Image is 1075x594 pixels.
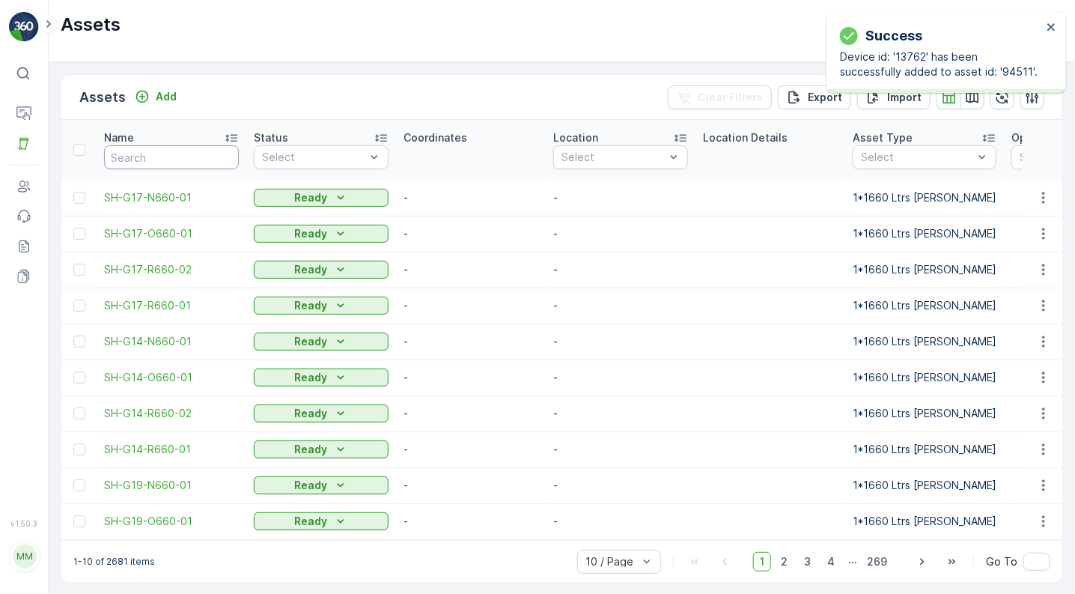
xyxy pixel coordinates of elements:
button: Clear Filters [668,85,772,109]
a: SH-G14-N660-01 [104,334,239,349]
p: Ready [294,262,327,277]
div: - [403,403,538,424]
button: Ready [254,225,389,243]
span: 2 [774,552,794,572]
span: Go To [986,554,1017,569]
a: SH-G14-O660-01 [104,370,239,385]
p: Ready [294,370,327,385]
p: 1*1660 Ltrs [PERSON_NAME] [853,478,996,493]
p: Add [156,89,177,104]
p: Location Details [703,130,788,145]
p: Ready [294,190,327,205]
p: Ready [294,478,327,493]
p: - [553,298,688,313]
p: Clear Filters [698,90,763,105]
div: Toggle Row Selected [73,228,85,240]
div: Toggle Row Selected [73,264,85,276]
p: Select [861,150,973,165]
p: Assets [61,13,121,37]
p: 1-10 of 2681 items [73,556,155,568]
span: v 1.50.3 [9,519,39,528]
p: Success [865,25,922,46]
a: SH-G19-N660-01 [104,478,239,493]
button: Ready [254,189,389,207]
p: - [553,478,688,493]
button: MM [9,531,39,582]
p: Export [808,90,842,105]
div: - [403,259,538,280]
p: - [553,190,688,205]
button: Ready [254,404,389,422]
div: Toggle Row Selected [73,515,85,527]
p: - [553,334,688,349]
p: Ready [294,334,327,349]
button: Ready [254,512,389,530]
button: Ready [254,440,389,458]
p: Select [262,150,365,165]
p: - [553,442,688,457]
div: Toggle Row Selected [73,336,85,348]
p: Location [553,130,598,145]
img: logo [9,12,39,42]
button: Ready [254,333,389,351]
p: - [553,262,688,277]
p: 1*1660 Ltrs [PERSON_NAME] [853,370,996,385]
a: SH-G14-R660-02 [104,406,239,421]
p: Device id: '13762' has been successfully added to asset id: '94511'. [840,49,1042,79]
span: 269 [860,552,894,572]
p: 1*1660 Ltrs [PERSON_NAME] [853,406,996,421]
p: Select [561,150,665,165]
a: SH-G14-R660-01 [104,442,239,457]
p: 1*1660 Ltrs [PERSON_NAME] [853,514,996,529]
a: SH-G17-R660-02 [104,262,239,277]
p: Ready [294,406,327,421]
p: 1*1660 Ltrs [PERSON_NAME] [853,226,996,241]
p: Import [887,90,922,105]
div: - [403,511,538,532]
a: SH-G17-O660-01 [104,226,239,241]
div: Toggle Row Selected [73,372,85,384]
p: - [553,514,688,529]
span: 3 [797,552,817,572]
p: 1*1660 Ltrs [PERSON_NAME] [853,334,996,349]
div: - [403,367,538,388]
p: 1*1660 Ltrs [PERSON_NAME] [853,442,996,457]
div: - [403,295,538,316]
p: - [553,370,688,385]
div: Toggle Row Selected [73,479,85,491]
div: MM [13,545,37,569]
div: Toggle Row Selected [73,192,85,204]
button: Ready [254,261,389,279]
p: 1*1660 Ltrs [PERSON_NAME] [853,190,996,205]
button: Ready [254,476,389,494]
button: Import [857,85,931,109]
span: 1 [753,552,771,572]
a: SH-G17-R660-01 [104,298,239,313]
div: - [403,223,538,244]
p: Ready [294,226,327,241]
div: Toggle Row Selected [73,300,85,312]
p: Ready [294,442,327,457]
button: Add [129,88,183,106]
p: Name [104,130,134,145]
p: ... [848,552,857,572]
p: Operations [1011,130,1069,145]
div: - [403,187,538,208]
div: - [403,331,538,352]
p: Ready [294,514,327,529]
input: Search [104,145,239,169]
p: Status [254,130,288,145]
div: Toggle Row Selected [73,407,85,419]
a: SH-G19-O660-01 [104,514,239,529]
a: SH-G17-N660-01 [104,190,239,205]
button: close [1047,21,1057,35]
p: 1*1660 Ltrs [PERSON_NAME] [853,262,996,277]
